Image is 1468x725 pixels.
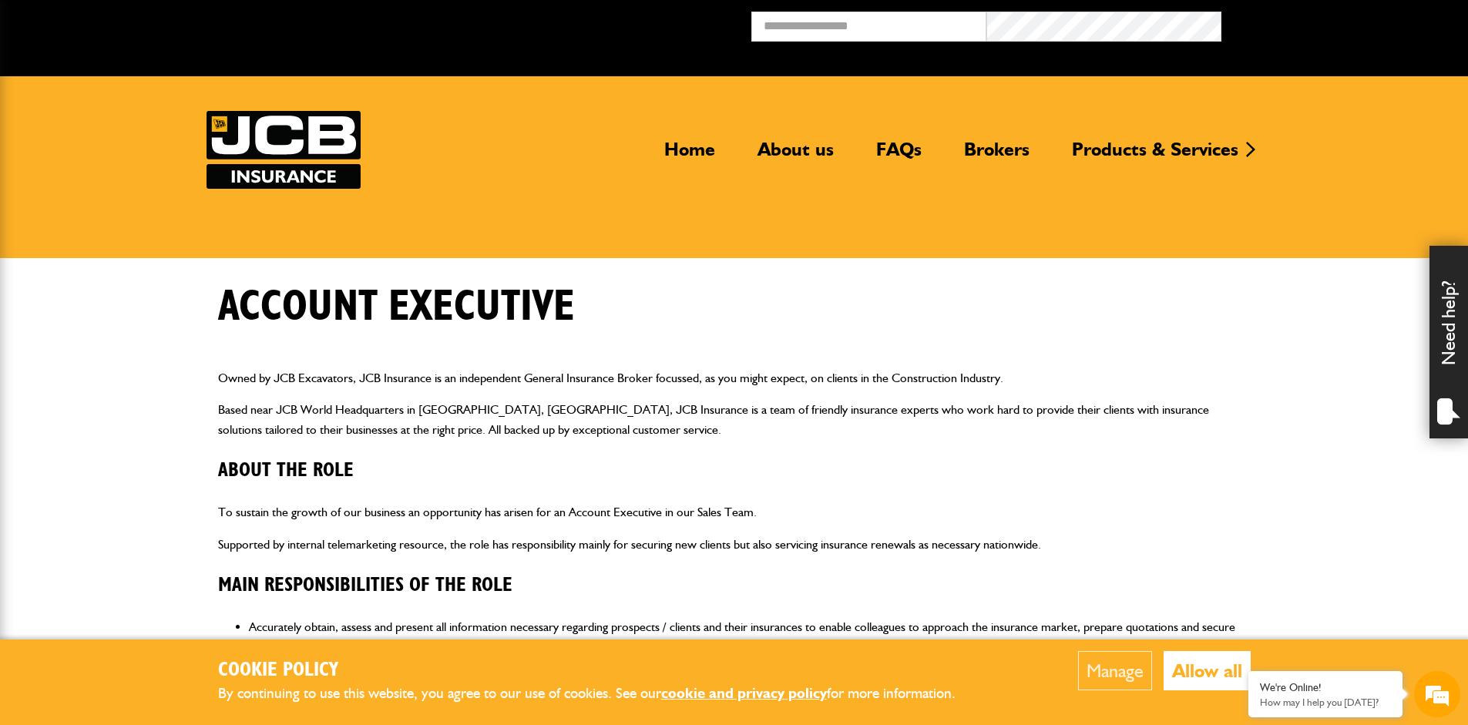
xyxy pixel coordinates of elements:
button: Broker Login [1221,12,1456,35]
div: Need help? [1429,246,1468,438]
p: Based near JCB World Headquarters in [GEOGRAPHIC_DATA], [GEOGRAPHIC_DATA], JCB Insurance is a tea... [218,400,1251,439]
p: How may I help you today? [1260,696,1391,708]
a: Home [653,138,727,173]
a: JCB Insurance Services [207,111,361,189]
div: We're Online! [1260,681,1391,694]
h3: ABOUT THE ROLE [218,459,1251,483]
h2: Cookie Policy [218,659,981,683]
h1: Account Executive [218,281,575,333]
p: By continuing to use this website, you agree to our use of cookies. See our for more information. [218,682,981,706]
a: Products & Services [1060,138,1250,173]
h3: MAIN RESPONSIBILITIES OF THE ROLE [218,574,1251,598]
a: cookie and privacy policy [661,684,827,702]
button: Allow all [1164,651,1251,690]
p: Supported by internal telemarketing resource, the role has responsibility mainly for securing new... [218,535,1251,555]
button: Manage [1078,651,1152,690]
p: Owned by JCB Excavators, JCB Insurance is an independent General Insurance Broker focussed, as yo... [218,368,1251,388]
a: Brokers [952,138,1041,173]
img: JCB Insurance Services logo [207,111,361,189]
a: FAQs [865,138,933,173]
a: About us [746,138,845,173]
li: Accurately obtain, assess and present all information necessary regarding prospects / clients and... [249,617,1251,656]
p: To sustain the growth of our business an opportunity has arisen for an Account Executive in our S... [218,502,1251,522]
